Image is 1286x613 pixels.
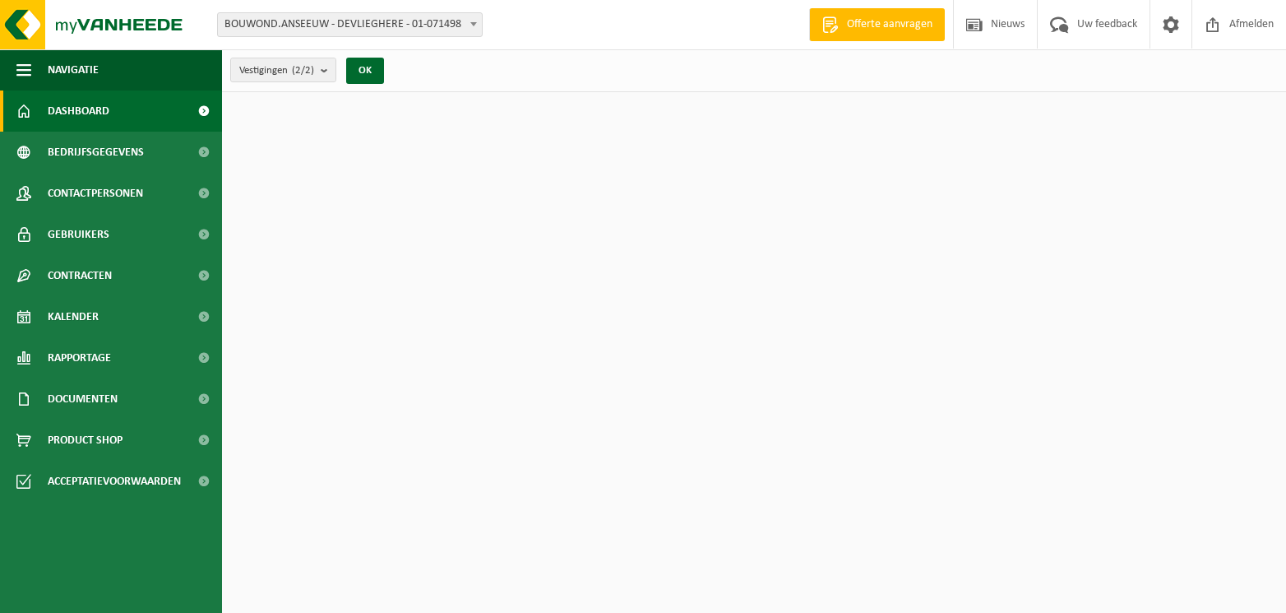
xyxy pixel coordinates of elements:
span: Acceptatievoorwaarden [48,461,181,502]
span: Dashboard [48,91,109,132]
button: OK [346,58,384,84]
span: BOUWOND.ANSEEUW - DEVLIEGHERE - 01-071498 [218,13,482,36]
span: Contracten [48,255,112,296]
span: Bedrijfsgegevens [48,132,144,173]
span: Kalender [48,296,99,337]
span: Vestigingen [239,58,314,83]
button: Vestigingen(2/2) [230,58,336,82]
span: Contactpersonen [48,173,143,214]
count: (2/2) [292,65,314,76]
span: Rapportage [48,337,111,378]
span: Documenten [48,378,118,420]
a: Offerte aanvragen [809,8,945,41]
span: Offerte aanvragen [843,16,937,33]
span: Gebruikers [48,214,109,255]
span: Navigatie [48,49,99,91]
span: Product Shop [48,420,123,461]
span: BOUWOND.ANSEEUW - DEVLIEGHERE - 01-071498 [217,12,483,37]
